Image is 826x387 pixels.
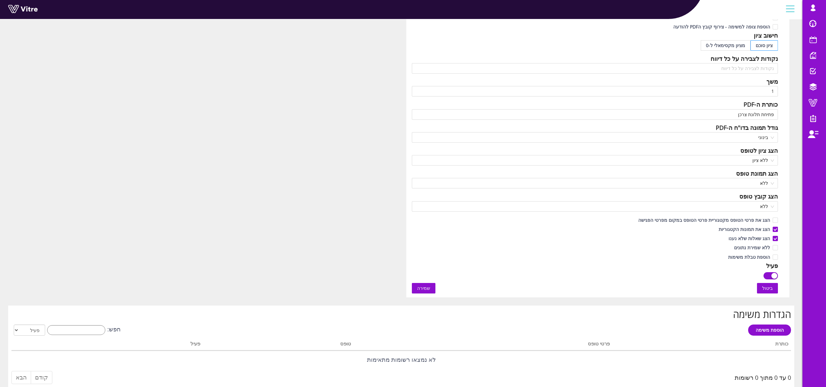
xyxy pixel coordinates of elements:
input: משך [412,86,778,97]
span: הצג את פרטי הטופס מקטגוריית פרטי הטופס במקום מפרטי הפגישה [636,217,773,223]
div: חישוב ציון [754,31,778,40]
span: הוספת טבלת משימות [726,254,773,260]
th: כותרת [612,339,791,351]
span: ביטול [762,285,773,292]
span: ללא ציון [416,155,774,165]
input: כותרת ה-PDF [412,109,778,120]
div: משך [766,77,778,86]
span: שמירה [417,285,430,292]
div: הצג תמונת טופס [736,169,778,178]
span: ציון סוכם [756,42,773,48]
span: הצג סיכום מנהלים [732,14,773,21]
button: ביטול [757,283,778,293]
span: הצג שאלות שלא נענו [726,235,773,241]
div: נקודות לצבירה על כל דיווח [711,54,778,63]
span: ללא שמירת נתונים [731,244,773,251]
span: מציון מקסימאלי ל-0 [706,42,745,48]
div: פעיל [766,261,778,270]
div: הצג ציון לטופס [740,146,778,155]
td: לא נמצאו רשומות מתאימות [11,351,791,368]
span: הוספת משימה [756,327,784,333]
th: פעיל [59,339,203,351]
th: פרטי טופס [354,339,612,351]
span: בינוני [416,132,774,142]
span: ללא [416,178,774,188]
span: הוספת צופה למשימה - צירוף קובץ הPDF להודעה [671,24,773,30]
a: הוספת משימה [748,325,791,336]
div: הצג קובץ טופס [739,192,778,201]
button: שמירה [412,283,435,293]
span: ללא [416,202,774,211]
div: 0 עד 0 מתוך 0 רשומות [735,370,791,382]
th: טופס [203,339,354,351]
div: כותרת ה-PDF [744,100,778,109]
span: הצג את תמונות הקטגוריות [716,226,773,232]
label: חפש: [45,325,121,335]
input: נקודות לצבירה על כל דיווח [412,63,778,74]
h2: הגדרות משימה [11,309,791,320]
input: חפש: [47,325,105,335]
div: גודל תמונה בדו"ח ה-PDF [716,123,778,132]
